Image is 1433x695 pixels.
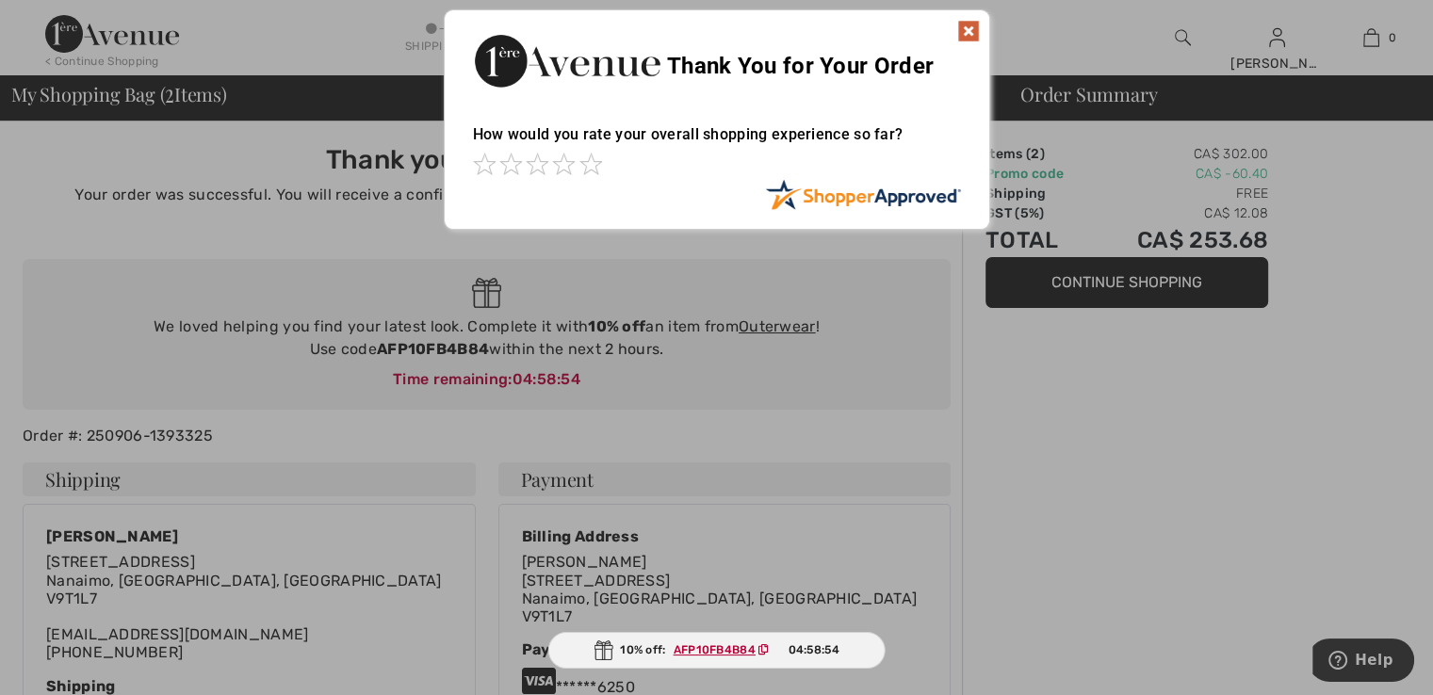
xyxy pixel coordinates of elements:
[547,632,886,669] div: 10% off:
[42,13,81,30] span: Help
[473,106,961,179] div: How would you rate your overall shopping experience so far?
[594,640,612,660] img: Gift.svg
[667,53,934,79] span: Thank You for Your Order
[473,29,661,92] img: Thank You for Your Order
[674,643,756,656] ins: AFP10FB4B84
[788,641,839,658] span: 04:58:54
[957,20,980,42] img: x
